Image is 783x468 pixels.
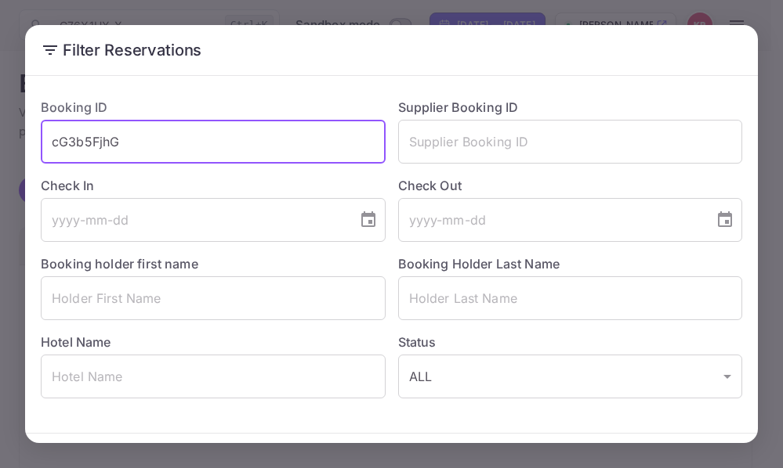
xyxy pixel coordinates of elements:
[398,333,743,351] label: Status
[398,355,743,398] div: ALL
[41,276,386,320] input: Holder First Name
[41,334,111,350] label: Hotel Name
[398,99,519,115] label: Supplier Booking ID
[41,120,386,164] input: Booking ID
[41,256,198,272] label: Booking holder first name
[398,120,743,164] input: Supplier Booking ID
[398,256,560,272] label: Booking Holder Last Name
[41,198,346,242] input: yyyy-mm-dd
[709,204,741,236] button: Choose date
[398,176,743,195] label: Check Out
[398,276,743,320] input: Holder Last Name
[353,204,384,236] button: Choose date
[41,176,386,195] label: Check In
[41,355,386,398] input: Hotel Name
[398,198,704,242] input: yyyy-mm-dd
[41,99,108,115] label: Booking ID
[25,25,758,75] h2: Filter Reservations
